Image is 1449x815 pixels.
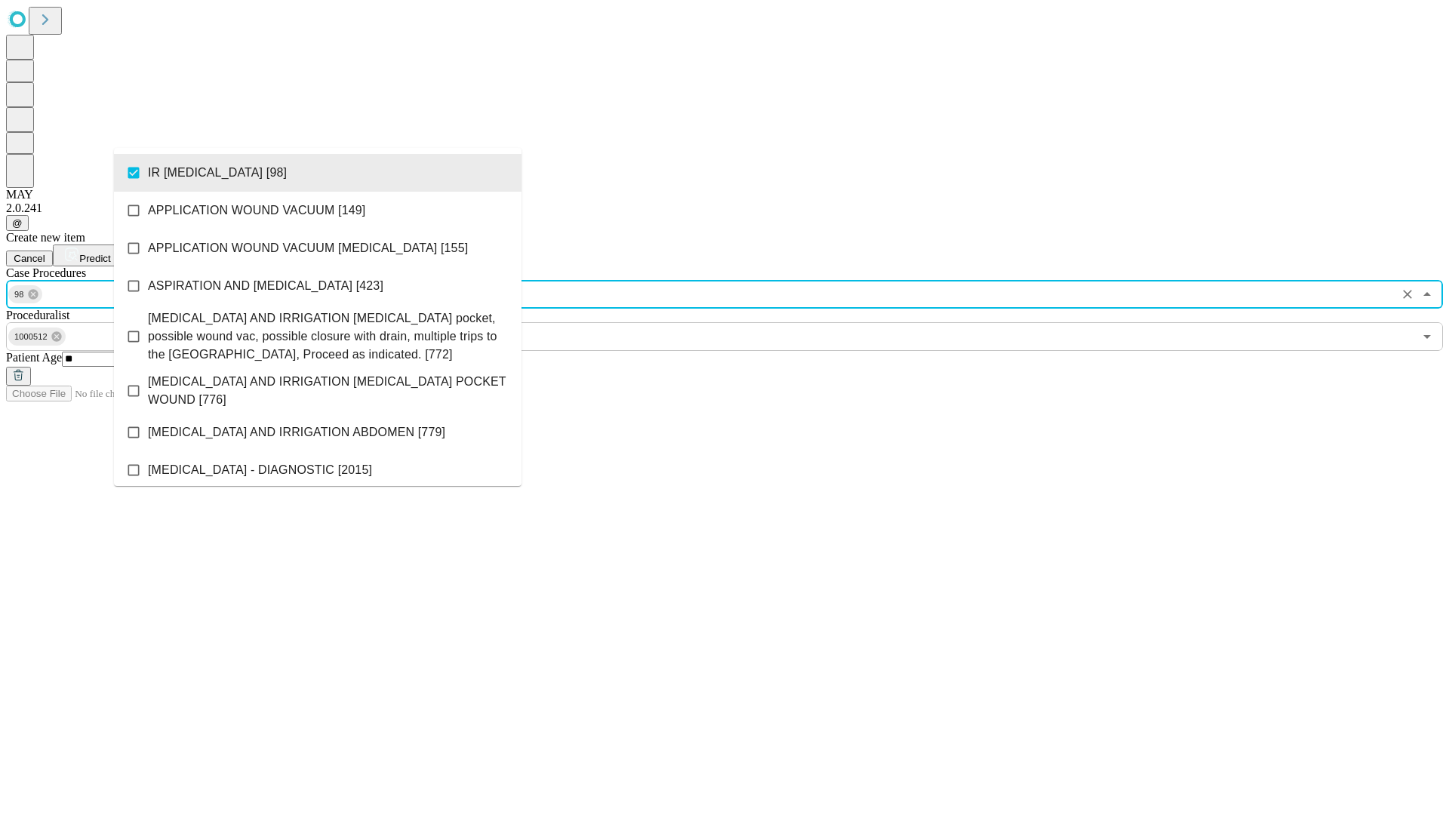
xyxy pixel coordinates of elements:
[6,231,85,244] span: Create new item
[8,328,66,346] div: 1000512
[6,309,69,321] span: Proceduralist
[6,266,86,279] span: Scheduled Procedure
[148,164,287,182] span: IR [MEDICAL_DATA] [98]
[6,351,62,364] span: Patient Age
[53,244,122,266] button: Predict
[8,286,30,303] span: 98
[12,217,23,229] span: @
[1397,284,1418,305] button: Clear
[6,215,29,231] button: @
[6,188,1443,201] div: MAY
[79,253,110,264] span: Predict
[6,251,53,266] button: Cancel
[148,461,372,479] span: [MEDICAL_DATA] - DIAGNOSTIC [2015]
[8,328,54,346] span: 1000512
[14,253,45,264] span: Cancel
[148,201,365,220] span: APPLICATION WOUND VACUUM [149]
[148,277,383,295] span: ASPIRATION AND [MEDICAL_DATA] [423]
[148,239,468,257] span: APPLICATION WOUND VACUUM [MEDICAL_DATA] [155]
[1417,284,1438,305] button: Close
[8,285,42,303] div: 98
[1417,326,1438,347] button: Open
[148,423,445,441] span: [MEDICAL_DATA] AND IRRIGATION ABDOMEN [779]
[148,309,509,364] span: [MEDICAL_DATA] AND IRRIGATION [MEDICAL_DATA] pocket, possible wound vac, possible closure with dr...
[6,201,1443,215] div: 2.0.241
[148,373,509,409] span: [MEDICAL_DATA] AND IRRIGATION [MEDICAL_DATA] POCKET WOUND [776]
